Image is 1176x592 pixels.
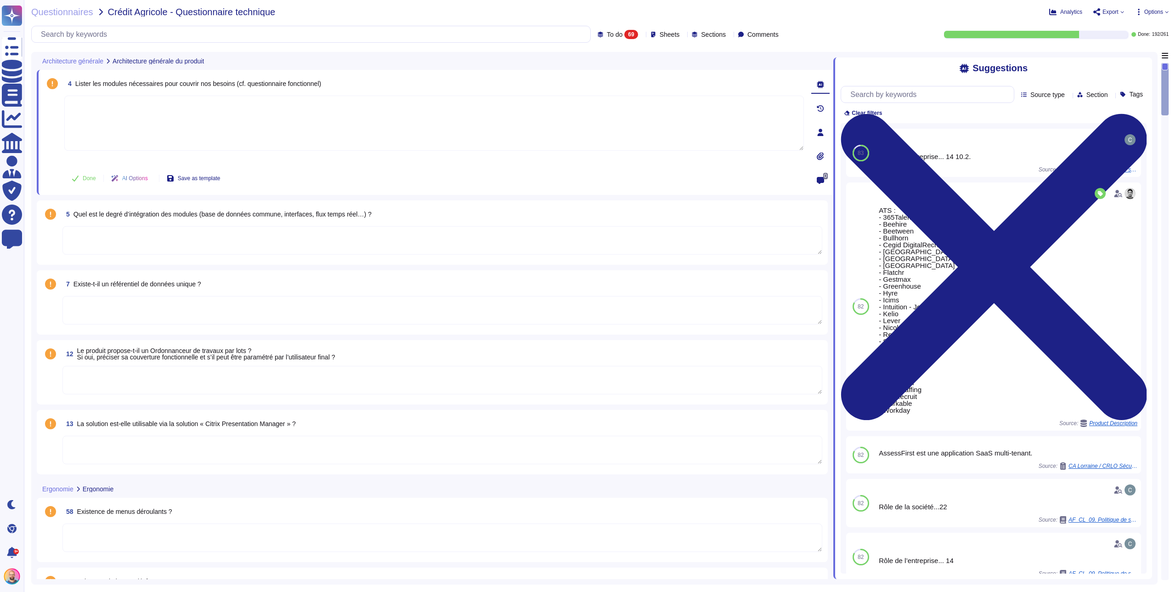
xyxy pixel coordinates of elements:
[62,211,70,217] span: 5
[1144,9,1163,15] span: Options
[624,30,638,39] div: 69
[4,568,20,585] img: user
[879,503,1137,510] div: Rôle de la société...22
[1125,538,1136,549] img: user
[77,578,165,585] span: Existence de barres d’icônes ?
[77,347,335,361] span: Le produit propose-t-il un Ordonnanceur de travaux par lots ? Si oui, préciser sa couverture fonc...
[1039,516,1137,524] span: Source:
[122,176,148,181] span: AI Options
[1060,9,1082,15] span: Analytics
[73,211,372,218] span: Quel est le degré d’intégration des modules (base de données commune, interfaces, flux temps réel...
[1138,32,1150,37] span: Done:
[64,80,72,87] span: 4
[747,31,779,38] span: Comments
[1125,134,1136,145] img: user
[62,508,73,515] span: 58
[73,280,201,288] span: Existe-t-il un référentiel de données unique ?
[42,58,103,64] span: Architecture générale
[858,150,864,156] span: 83
[858,554,864,560] span: 82
[858,501,864,506] span: 82
[1049,8,1082,16] button: Analytics
[1125,484,1136,495] img: user
[178,176,220,181] span: Save as template
[660,31,680,38] span: Sheets
[858,304,864,309] span: 82
[1039,570,1137,577] span: Source:
[1125,188,1136,199] img: user
[113,58,204,64] span: Architecture générale du produit
[62,351,73,357] span: 12
[846,86,1014,102] input: Search by keywords
[77,508,172,515] span: Existence de menus déroulants ?
[159,169,228,188] button: Save as template
[1069,517,1137,523] span: AF_CL_09. Politique de sécurité des technologies de l’information (charte informatique) V2.6.pdf
[62,421,73,427] span: 13
[1152,32,1169,37] span: 192 / 261
[83,486,114,492] span: Ergonomie
[879,557,1137,564] div: Rôle de l’entreprise... 14
[31,7,93,17] span: Questionnaires
[13,549,19,554] div: 9+
[62,578,73,585] span: 59
[607,31,622,38] span: To do
[64,169,103,188] button: Done
[858,452,864,458] span: 82
[1102,9,1119,15] span: Export
[108,7,276,17] span: Crédit Agricole - Questionnaire technique
[701,31,726,38] span: Sections
[36,26,590,42] input: Search by keywords
[823,173,828,179] span: 0
[77,420,296,427] span: La solution est-elle utilisable via la solution « Citrix Presentation Manager » ?
[42,486,73,492] span: Ergonomie
[75,80,321,87] span: Lister les modules nécessaires pour couvrir nos besoins (cf. questionnaire fonctionnel)
[2,566,27,586] button: user
[83,176,96,181] span: Done
[62,281,70,287] span: 7
[1069,571,1137,576] span: AF_CL_09. Politique de sécurité des technologies de l’information (charte informatique) V2.6.pdf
